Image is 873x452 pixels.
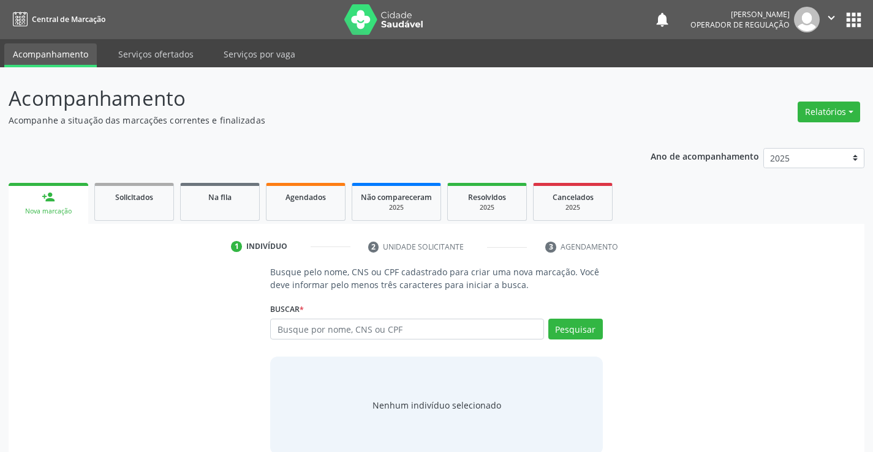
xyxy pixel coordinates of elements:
[690,9,790,20] div: [PERSON_NAME]
[654,11,671,28] button: notifications
[246,241,287,252] div: Indivíduo
[542,203,603,212] div: 2025
[231,241,242,252] div: 1
[690,20,790,30] span: Operador de regulação
[110,43,202,65] a: Serviços ofertados
[270,265,602,291] p: Busque pelo nome, CNS ou CPF cadastrado para criar uma nova marcação. Você deve informar pelo men...
[548,319,603,339] button: Pesquisar
[553,192,594,202] span: Cancelados
[825,11,838,24] i: 
[32,14,105,24] span: Central de Marcação
[456,203,518,212] div: 2025
[843,9,864,31] button: apps
[9,114,608,127] p: Acompanhe a situação das marcações correntes e finalizadas
[270,300,304,319] label: Buscar
[9,9,105,29] a: Central de Marcação
[361,192,432,202] span: Não compareceram
[115,192,153,202] span: Solicitados
[17,207,80,216] div: Nova marcação
[42,190,55,204] div: person_add
[285,192,326,202] span: Agendados
[270,319,543,339] input: Busque por nome, CNS ou CPF
[372,399,501,412] div: Nenhum indivíduo selecionado
[820,7,843,32] button: 
[651,148,759,163] p: Ano de acompanhamento
[215,43,304,65] a: Serviços por vaga
[794,7,820,32] img: img
[468,192,506,202] span: Resolvidos
[4,43,97,67] a: Acompanhamento
[9,83,608,114] p: Acompanhamento
[208,192,232,202] span: Na fila
[361,203,432,212] div: 2025
[798,102,860,122] button: Relatórios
